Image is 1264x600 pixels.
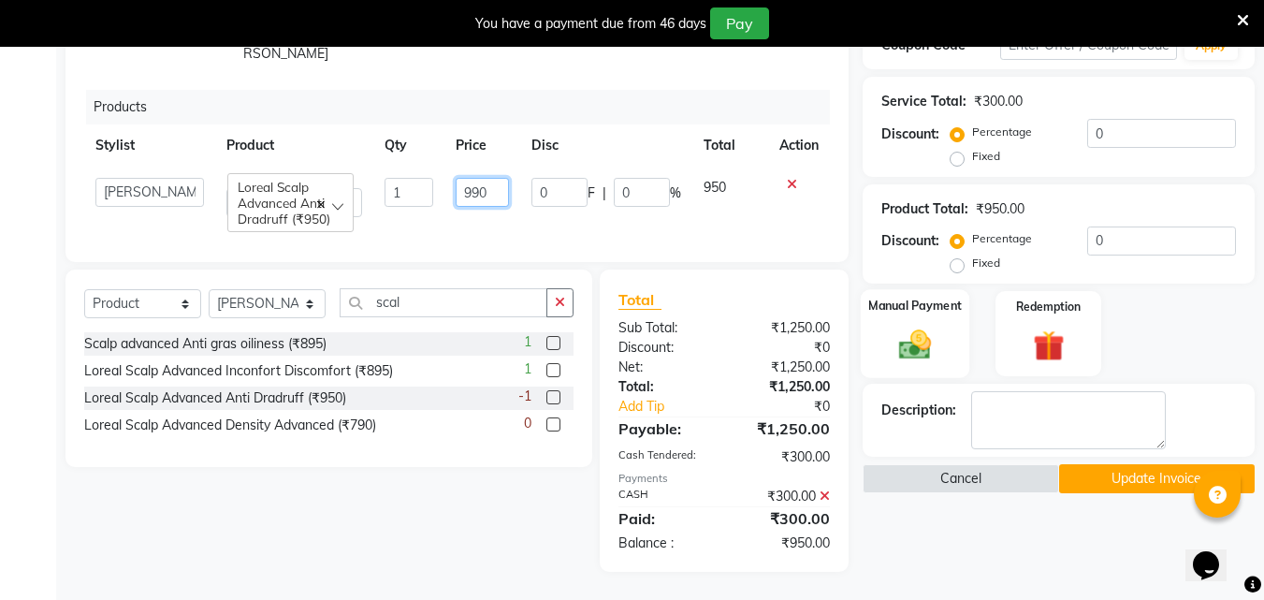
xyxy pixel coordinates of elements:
div: ₹300.00 [974,92,1023,111]
div: ₹300.00 [724,487,844,506]
div: Payable: [604,417,724,440]
th: Total [692,124,768,167]
span: -1 [518,387,531,406]
div: Loreal Scalp Advanced Anti Dradruff (₹950) [84,388,346,408]
div: Cash Tendered: [604,447,724,467]
div: ₹1,250.00 [724,358,844,377]
div: ₹1,250.00 [724,417,844,440]
div: You have a payment due from 46 days [475,14,706,34]
div: Loreal Scalp Advanced Density Advanced (₹790) [84,416,376,435]
span: 1 [524,332,531,352]
div: Total: [604,377,724,397]
div: Payments [618,471,830,487]
label: Percentage [972,124,1032,140]
div: ₹0 [724,338,844,358]
div: Sub Total: [604,318,724,338]
div: Service Total: [881,92,966,111]
th: Qty [373,124,445,167]
div: Balance : [604,534,724,553]
span: % [670,183,681,203]
label: Fixed [972,255,1000,271]
th: Stylist [84,124,215,167]
div: ₹0 [745,397,845,417]
iframe: chat widget [1185,525,1245,581]
th: Product [215,124,373,167]
div: ₹1,250.00 [724,377,844,397]
div: ₹1,250.00 [724,318,844,338]
div: Product Total: [881,199,968,219]
div: Products [86,90,844,124]
button: Update Invoice [1059,464,1255,493]
span: Loreal Scalp Advanced Anti Dradruff (₹950) [238,179,330,227]
div: Discount: [604,338,724,358]
div: Discount: [881,124,939,144]
button: Cancel [863,464,1058,493]
label: Fixed [972,148,1000,165]
th: Action [768,124,830,167]
img: _gift.svg [1024,327,1074,365]
div: Scalp advanced Anti gras oiliness (₹895) [84,334,327,354]
th: Disc [520,124,692,167]
span: 1 [524,359,531,379]
div: Loreal Scalp Advanced Inconfort Discomfort (₹895) [84,361,393,381]
span: F [588,183,595,203]
span: 950 [704,179,726,196]
img: _cash.svg [889,327,941,364]
span: | [603,183,606,203]
label: Redemption [1016,299,1081,315]
div: Description: [881,401,956,420]
div: ₹950.00 [976,199,1024,219]
div: Discount: [881,231,939,251]
th: Price [444,124,520,167]
button: Pay [710,7,769,39]
div: ₹300.00 [724,447,844,467]
label: Manual Payment [868,297,962,315]
span: Total [618,290,661,310]
input: Search or Scan [340,288,547,317]
label: Percentage [972,230,1032,247]
div: CASH [604,487,724,506]
div: Paid: [604,507,724,530]
div: ₹300.00 [724,507,844,530]
a: Add Tip [604,397,744,417]
div: ₹950.00 [724,534,844,553]
span: 0 [524,414,531,433]
div: Net: [604,358,724,377]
